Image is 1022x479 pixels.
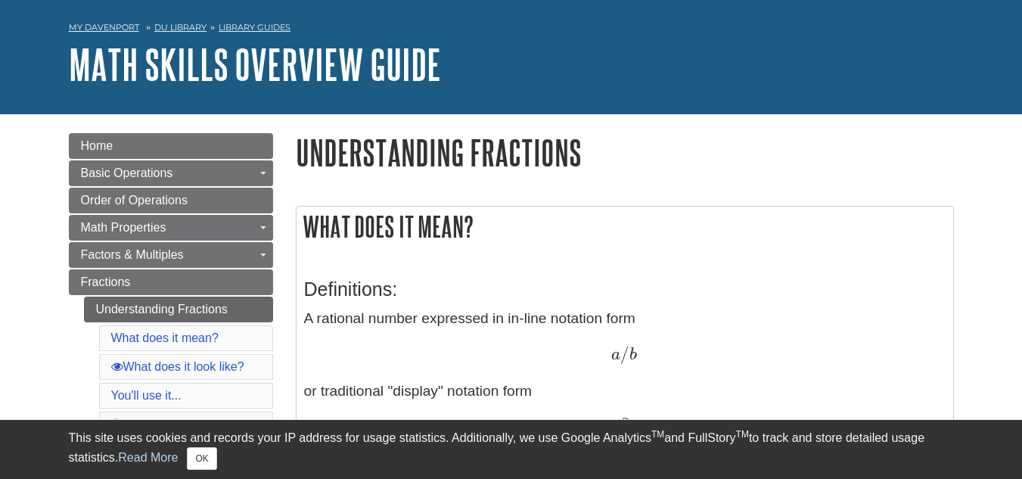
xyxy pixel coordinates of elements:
button: Close [187,447,216,470]
a: My Davenport [69,21,139,34]
span: Basic Operations [81,166,173,179]
h2: What does it mean? [297,207,953,247]
a: Math Skills Overview Guide [69,41,441,88]
a: You'll use it... [111,389,182,402]
a: Video: Compare and Order Fractions [111,418,232,449]
a: What does it look like? [111,360,244,373]
span: / [620,344,629,364]
sup: TM [736,429,749,440]
a: Factors & Multiples [69,242,273,268]
sup: TM [651,429,664,440]
span: Math Properties [81,221,166,234]
nav: breadcrumb [69,17,954,42]
span: Home [81,139,113,152]
span: Fractions [81,275,131,288]
a: Home [69,133,273,159]
a: DU Library [154,22,207,33]
a: Library Guides [219,22,290,33]
span: Order of Operations [81,194,188,207]
a: Order of Operations [69,188,273,213]
span: Factors & Multiples [81,248,184,261]
a: Fractions [69,269,273,295]
h1: Understanding Fractions [296,133,954,172]
span: b [629,347,637,363]
div: This site uses cookies and records your IP address for usage statistics. Additionally, we use Goo... [69,429,954,470]
h3: Definitions: [304,278,946,300]
a: Understanding Fractions [84,297,273,322]
a: Basic Operations [69,160,273,186]
a: Read More [118,451,178,464]
a: What does it mean? [111,331,219,344]
span: a [611,347,620,363]
a: Math Properties [69,215,273,241]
